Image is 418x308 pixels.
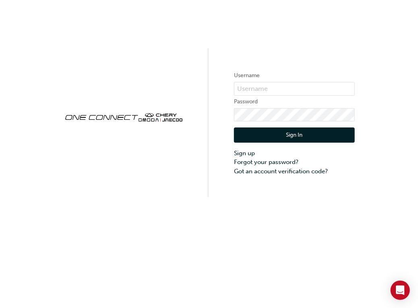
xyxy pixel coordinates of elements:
a: Sign up [234,149,355,158]
button: Sign In [234,127,355,143]
input: Username [234,82,355,96]
label: Password [234,97,355,107]
div: Open Intercom Messenger [391,281,410,300]
label: Username [234,71,355,80]
a: Got an account verification code? [234,167,355,176]
img: oneconnect [63,106,184,127]
a: Forgot your password? [234,158,355,167]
